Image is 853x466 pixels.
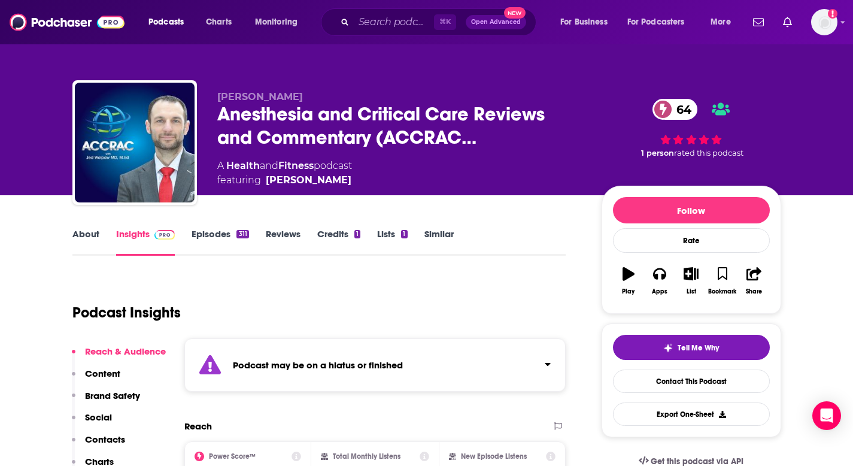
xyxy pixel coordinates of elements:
[72,228,99,256] a: About
[72,434,125,456] button: Contacts
[434,14,456,30] span: ⌘ K
[85,346,166,357] p: Reach & Audience
[278,160,314,171] a: Fitness
[613,335,770,360] button: tell me why sparkleTell Me Why
[746,288,762,295] div: Share
[72,411,112,434] button: Social
[192,228,248,256] a: Episodes311
[652,99,697,120] a: 64
[266,173,351,187] a: Jed Wolpaw
[354,13,434,32] input: Search podcasts, credits, & more...
[613,228,770,253] div: Rate
[377,228,407,256] a: Lists1
[217,173,352,187] span: featuring
[332,8,548,36] div: Search podcasts, credits, & more...
[72,390,140,412] button: Brand Safety
[778,12,797,32] a: Show notifications dropdown
[184,420,212,432] h2: Reach
[748,12,769,32] a: Show notifications dropdown
[85,411,112,423] p: Social
[333,452,400,461] h2: Total Monthly Listens
[72,368,120,390] button: Content
[148,14,184,31] span: Podcasts
[226,160,260,171] a: Health
[206,14,232,31] span: Charts
[738,259,769,302] button: Share
[663,343,673,353] img: tell me why sparkle
[233,359,403,371] strong: Podcast may be on a hiatus or finished
[613,370,770,393] a: Contact This Podcast
[85,368,120,379] p: Content
[675,259,706,302] button: List
[236,230,248,238] div: 311
[317,228,360,256] a: Credits1
[707,259,738,302] button: Bookmark
[85,390,140,401] p: Brand Safety
[10,11,125,34] img: Podchaser - Follow, Share and Rate Podcasts
[812,401,841,430] div: Open Intercom Messenger
[504,7,526,19] span: New
[664,99,697,120] span: 64
[217,159,352,187] div: A podcast
[247,13,313,32] button: open menu
[140,13,199,32] button: open menu
[702,13,746,32] button: open menu
[652,288,667,295] div: Apps
[72,304,181,322] h1: Podcast Insights
[622,288,635,295] div: Play
[613,197,770,223] button: Follow
[354,230,360,238] div: 1
[266,228,300,256] a: Reviews
[260,160,278,171] span: and
[184,338,566,392] section: Click to expand status details
[116,228,175,256] a: InsightsPodchaser Pro
[644,259,675,302] button: Apps
[811,9,837,35] button: Show profile menu
[641,149,674,158] span: 1 person
[708,288,736,295] div: Bookmark
[471,19,521,25] span: Open Advanced
[711,14,731,31] span: More
[198,13,239,32] a: Charts
[560,14,608,31] span: For Business
[424,228,454,256] a: Similar
[552,13,623,32] button: open menu
[85,434,125,445] p: Contacts
[72,346,166,368] button: Reach & Audience
[466,15,526,29] button: Open AdvancedNew
[461,452,527,461] h2: New Episode Listens
[154,230,175,240] img: Podchaser Pro
[620,13,702,32] button: open menu
[255,14,298,31] span: Monitoring
[811,9,837,35] img: User Profile
[613,403,770,426] button: Export One-Sheet
[811,9,837,35] span: Logged in as kkitamorn
[217,91,303,102] span: [PERSON_NAME]
[613,259,644,302] button: Play
[209,452,256,461] h2: Power Score™
[678,343,719,353] span: Tell Me Why
[75,83,195,202] img: Anesthesia and Critical Care Reviews and Commentary (ACCRAC) Podcast
[602,91,781,166] div: 64 1 personrated this podcast
[687,288,696,295] div: List
[674,149,743,158] span: rated this podcast
[627,14,685,31] span: For Podcasters
[401,230,407,238] div: 1
[828,9,837,19] svg: Add a profile image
